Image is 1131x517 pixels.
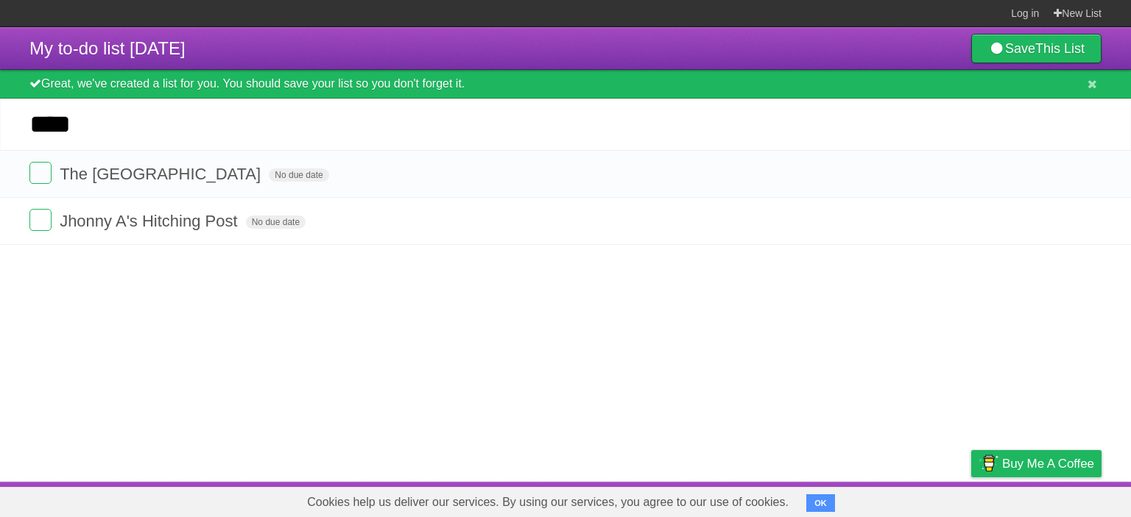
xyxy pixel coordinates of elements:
a: Buy me a coffee [971,450,1102,477]
a: SaveThis List [971,34,1102,63]
a: Privacy [952,485,990,513]
span: Cookies help us deliver our services. By using our services, you agree to our use of cookies. [292,488,803,517]
span: The [GEOGRAPHIC_DATA] [60,165,264,183]
a: Developers [824,485,884,513]
span: No due date [269,168,328,182]
a: Suggest a feature [1009,485,1102,513]
b: This List [1035,41,1085,56]
span: My to-do list [DATE] [29,38,186,58]
span: No due date [246,215,306,229]
label: Done [29,162,52,184]
label: Done [29,209,52,231]
span: Buy me a coffee [1002,451,1094,477]
button: OK [806,494,835,512]
a: Terms [902,485,934,513]
span: Jhonny A's Hitching Post [60,212,241,230]
img: Buy me a coffee [979,451,998,476]
a: About [775,485,806,513]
